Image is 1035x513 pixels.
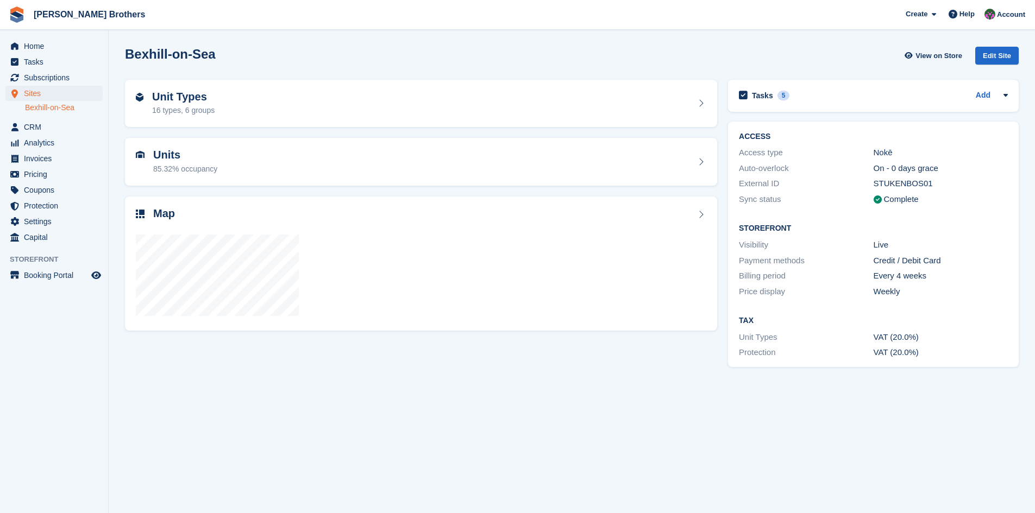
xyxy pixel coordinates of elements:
a: menu [5,70,103,85]
span: Capital [24,230,89,245]
h2: ACCESS [739,132,1008,141]
a: Units 85.32% occupancy [125,138,717,186]
div: Edit Site [975,47,1019,65]
div: Price display [739,286,873,298]
div: Every 4 weeks [874,270,1008,282]
a: Add [976,90,990,102]
img: unit-type-icn-2b2737a686de81e16bb02015468b77c625bbabd49415b5ef34ead5e3b44a266d.svg [136,93,143,102]
span: Account [997,9,1025,20]
span: Protection [24,198,89,213]
span: Settings [24,214,89,229]
span: Sites [24,86,89,101]
a: menu [5,214,103,229]
a: Bexhill-on-Sea [25,103,103,113]
div: 5 [777,91,790,100]
div: VAT (20.0%) [874,331,1008,344]
h2: Storefront [739,224,1008,233]
div: Unit Types [739,331,873,344]
a: menu [5,119,103,135]
a: menu [5,198,103,213]
h2: Tax [739,316,1008,325]
div: STUKENBOS01 [874,178,1008,190]
div: Live [874,239,1008,251]
a: Unit Types 16 types, 6 groups [125,80,717,128]
a: View on Store [903,47,967,65]
div: External ID [739,178,873,190]
a: menu [5,182,103,198]
img: stora-icon-8386f47178a22dfd0bd8f6a31ec36ba5ce8667c1dd55bd0f319d3a0aa187defe.svg [9,7,25,23]
h2: Bexhill-on-Sea [125,47,216,61]
h2: Unit Types [152,91,215,103]
div: Access type [739,147,873,159]
a: Preview store [90,269,103,282]
a: [PERSON_NAME] Brothers [29,5,149,23]
span: Storefront [10,254,108,265]
h2: Tasks [752,91,773,100]
span: Pricing [24,167,89,182]
div: Nokē [874,147,1008,159]
div: VAT (20.0%) [874,346,1008,359]
a: Edit Site [975,47,1019,69]
span: Create [906,9,927,20]
a: Map [125,197,717,331]
span: Subscriptions [24,70,89,85]
div: Payment methods [739,255,873,267]
span: Invoices [24,151,89,166]
a: menu [5,230,103,245]
a: menu [5,167,103,182]
a: menu [5,39,103,54]
div: Weekly [874,286,1008,298]
a: menu [5,86,103,101]
div: Protection [739,346,873,359]
div: Credit / Debit Card [874,255,1008,267]
img: map-icn-33ee37083ee616e46c38cad1a60f524a97daa1e2b2c8c0bc3eb3415660979fc1.svg [136,210,145,218]
div: Visibility [739,239,873,251]
div: On - 0 days grace [874,162,1008,175]
span: Help [959,9,975,20]
img: unit-icn-7be61d7bf1b0ce9d3e12c5938cc71ed9869f7b940bace4675aadf7bd6d80202e.svg [136,151,145,159]
div: Complete [884,193,919,206]
img: Nick Wright [984,9,995,20]
a: menu [5,151,103,166]
span: CRM [24,119,89,135]
span: Coupons [24,182,89,198]
span: View on Store [915,50,962,61]
div: 85.32% occupancy [153,163,217,175]
a: menu [5,54,103,69]
a: menu [5,268,103,283]
div: Billing period [739,270,873,282]
h2: Map [153,207,175,220]
span: Home [24,39,89,54]
div: 16 types, 6 groups [152,105,215,116]
h2: Units [153,149,217,161]
span: Booking Portal [24,268,89,283]
div: Auto-overlock [739,162,873,175]
span: Analytics [24,135,89,150]
div: Sync status [739,193,873,206]
a: menu [5,135,103,150]
span: Tasks [24,54,89,69]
